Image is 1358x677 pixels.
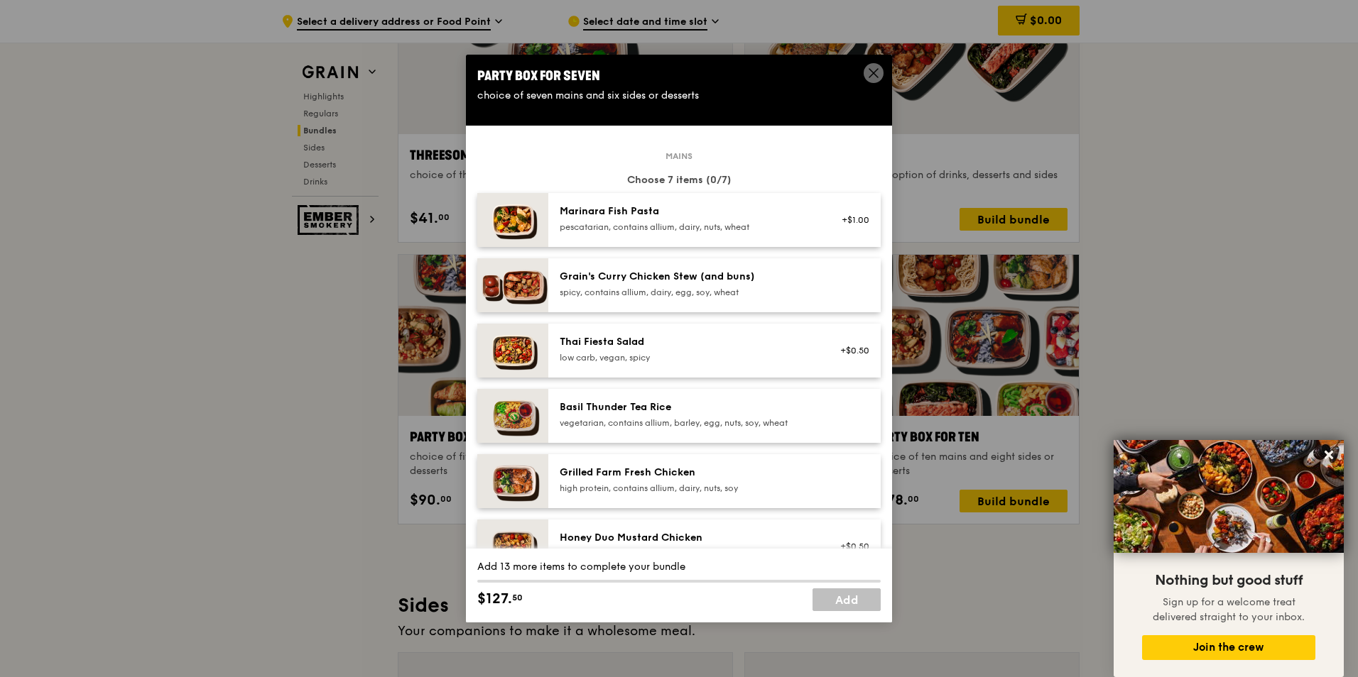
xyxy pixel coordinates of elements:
span: 50 [512,592,523,603]
div: +$0.50 [832,345,869,356]
img: daily_normal_HORZ-Basil-Thunder-Tea-Rice.jpg [477,389,548,443]
div: choice of seven mains and six sides or desserts [477,89,881,103]
div: Grilled Farm Fresh Chicken [560,466,815,480]
button: Close [1318,444,1340,466]
div: Thai Fiesta Salad [560,335,815,349]
div: low carb, vegan, spicy [560,352,815,363]
div: Add 13 more items to complete your bundle [477,560,881,574]
span: Sign up for a welcome treat delivered straight to your inbox. [1153,596,1305,623]
span: $127. [477,588,512,610]
a: Add [813,588,881,611]
img: daily_normal_Thai_Fiesta_Salad__Horizontal_.jpg [477,324,548,378]
div: Marinara Fish Pasta [560,204,815,219]
img: daily_normal_Grains-Curry-Chicken-Stew-HORZ.jpg [477,258,548,312]
div: +$1.00 [832,214,869,226]
div: +$0.50 [832,541,869,552]
div: Grain's Curry Chicken Stew (and buns) [560,270,815,284]
div: Honey Duo Mustard Chicken [560,531,815,545]
span: Nothing but good stuff [1155,572,1303,589]
img: daily_normal_Honey_Duo_Mustard_Chicken__Horizontal_.jpg [477,519,548,573]
div: pescatarian, contains allium, dairy, nuts, wheat [560,221,815,233]
div: high protein, contains allium, soy, wheat [560,548,815,559]
img: daily_normal_Marinara_Fish_Pasta__Horizontal_.jpg [477,193,548,247]
img: DSC07876-Edit02-Large.jpeg [1114,440,1344,553]
div: Choose 7 items (0/7) [477,173,881,187]
div: high protein, contains allium, dairy, nuts, soy [560,483,815,494]
div: Party Box for Seven [477,66,881,86]
button: Join the crew [1142,635,1315,660]
div: vegetarian, contains allium, barley, egg, nuts, soy, wheat [560,417,815,429]
img: daily_normal_HORZ-Grilled-Farm-Fresh-Chicken.jpg [477,454,548,508]
div: Basil Thunder Tea Rice [560,400,815,414]
span: Mains [660,150,698,162]
div: spicy, contains allium, dairy, egg, soy, wheat [560,287,815,298]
